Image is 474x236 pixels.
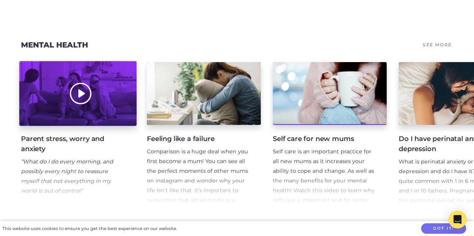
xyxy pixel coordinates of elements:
h4: Self care for new mums [273,134,375,144]
a: Feeling like a failure Comparison is a huge deal when you first become a mum! You can see all the... [147,62,261,206]
a: See More [422,40,453,50]
p: Self care is an important practice for all new mums as it increases your ability to cope and chan... [273,147,375,215]
div: Open Intercom Messenger [449,211,467,229]
em: “What do I do every morning, and possibly every night to reassure myself that not everything in m... [21,158,113,194]
button: Got it! [421,223,466,234]
a: Self care for new mums Self care is an important practice for all new mums as it increases your a... [273,62,387,206]
a: Mental Health [21,40,88,49]
h4: Feeling like a failure [147,134,249,144]
div: This website uses cookies to ensure you get the best experience on our website. [2,225,177,233]
a: Parent stress, worry and anxiety “What do I do every morning, and possibly every night to reassur... [21,62,135,206]
h4: Parent stress, worry and anxiety [21,134,123,154]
